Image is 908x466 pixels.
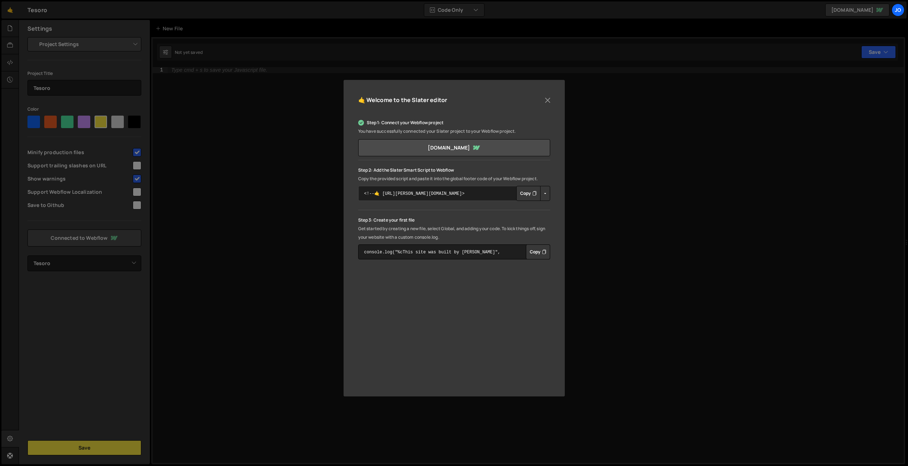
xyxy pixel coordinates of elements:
[516,186,541,201] button: Copy
[358,186,550,201] textarea: <!--🤙 [URL][PERSON_NAME][DOMAIN_NAME]> <script>document.addEventListener("DOMContentLoaded", func...
[358,224,550,242] p: Get started by creating a new file, select Global, and adding your code. To kick things off, sign...
[358,166,550,174] p: Step 2: Add the Slater Smart Script to Webflow
[892,4,904,16] a: Jo
[358,275,550,384] iframe: YouTube video player
[358,216,550,224] p: Step 3: Create your first file
[358,139,550,156] a: [DOMAIN_NAME]
[526,244,550,259] button: Copy
[516,186,550,201] div: Button group with nested dropdown
[358,95,447,106] h5: 🤙 Welcome to the Slater editor
[358,244,550,259] textarea: console.log("%cThis site was built by [PERSON_NAME]", "background:blue;color:#fff;padding: 8px;");
[358,174,550,183] p: Copy the provided script and paste it into the global footer code of your Webflow project.
[542,95,553,106] button: Close
[526,244,550,259] div: Button group with nested dropdown
[358,118,550,127] p: Step 1: Connect your Webflow project
[358,127,550,136] p: You have successfully connected your Slater project to your Webflow project.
